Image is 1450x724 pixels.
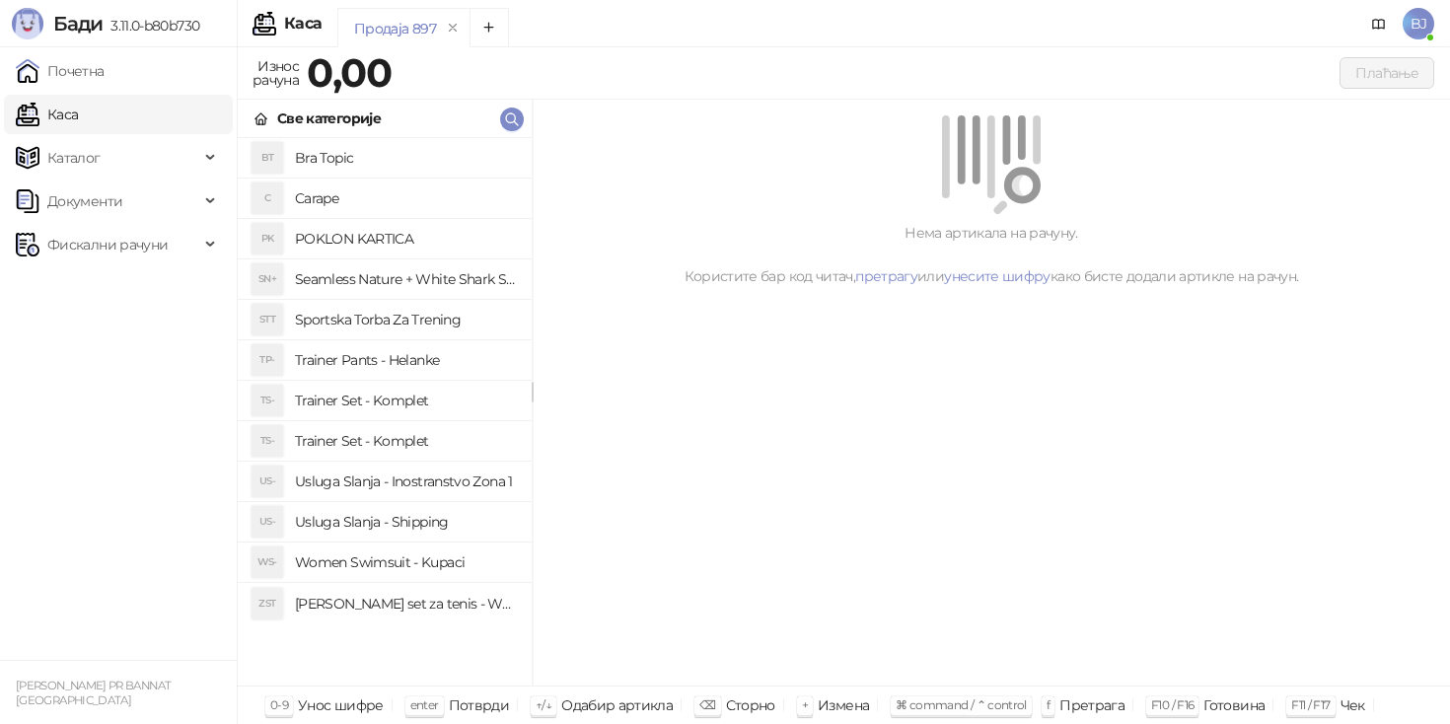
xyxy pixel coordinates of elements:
[307,48,392,97] strong: 0,00
[249,53,303,93] div: Износ рачуна
[1059,692,1124,718] div: Претрага
[295,385,516,416] h4: Trainer Set - Komplet
[103,17,199,35] span: 3.11.0-b80b730
[298,692,384,718] div: Унос шифре
[252,142,283,174] div: BT
[536,697,551,712] span: ↑/↓
[252,588,283,619] div: ZST
[252,425,283,457] div: TS-
[726,692,775,718] div: Сторно
[295,425,516,457] h4: Trainer Set - Komplet
[295,506,516,538] h4: Usluga Slanja - Shipping
[699,697,715,712] span: ⌫
[252,344,283,376] div: TP-
[410,697,439,712] span: enter
[295,223,516,254] h4: POKLON KARTICA
[284,16,322,32] div: Каса
[1340,57,1434,89] button: Плаћање
[16,95,78,134] a: Каса
[252,546,283,578] div: WS-
[1341,692,1365,718] div: Чек
[1203,692,1265,718] div: Готовина
[252,182,283,214] div: C
[470,8,509,47] button: Add tab
[896,697,1027,712] span: ⌘ command / ⌃ control
[944,267,1051,285] a: унесите шифру
[1151,697,1194,712] span: F10 / F16
[47,138,101,178] span: Каталог
[53,12,103,36] span: Бади
[238,138,532,686] div: grid
[855,267,917,285] a: претрагу
[1047,697,1050,712] span: f
[354,18,436,39] div: Продаја 897
[252,506,283,538] div: US-
[252,263,283,295] div: SN+
[1363,8,1395,39] a: Документација
[449,692,510,718] div: Потврди
[295,546,516,578] h4: Women Swimsuit - Kupaci
[295,182,516,214] h4: Carape
[47,181,122,221] span: Документи
[295,466,516,497] h4: Usluga Slanja - Inostranstvo Zona 1
[16,51,105,91] a: Почетна
[295,588,516,619] h4: [PERSON_NAME] set za tenis - Women Tennis Set
[277,108,381,129] div: Све категорије
[12,8,43,39] img: Logo
[440,20,466,36] button: remove
[295,304,516,335] h4: Sportska Torba Za Trening
[16,679,171,707] small: [PERSON_NAME] PR BANNAT [GEOGRAPHIC_DATA]
[802,697,808,712] span: +
[1291,697,1330,712] span: F11 / F17
[47,225,168,264] span: Фискални рачуни
[295,263,516,295] h4: Seamless Nature + White Shark Set
[295,142,516,174] h4: Bra Topic
[1403,8,1434,39] span: BJ
[295,344,516,376] h4: Trainer Pants - Helanke
[252,223,283,254] div: PK
[252,466,283,497] div: US-
[556,222,1426,287] div: Нема артикала на рачуну. Користите бар код читач, или како бисте додали артикле на рачун.
[252,385,283,416] div: TS-
[561,692,673,718] div: Одабир артикла
[270,697,288,712] span: 0-9
[252,304,283,335] div: STT
[818,692,869,718] div: Измена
